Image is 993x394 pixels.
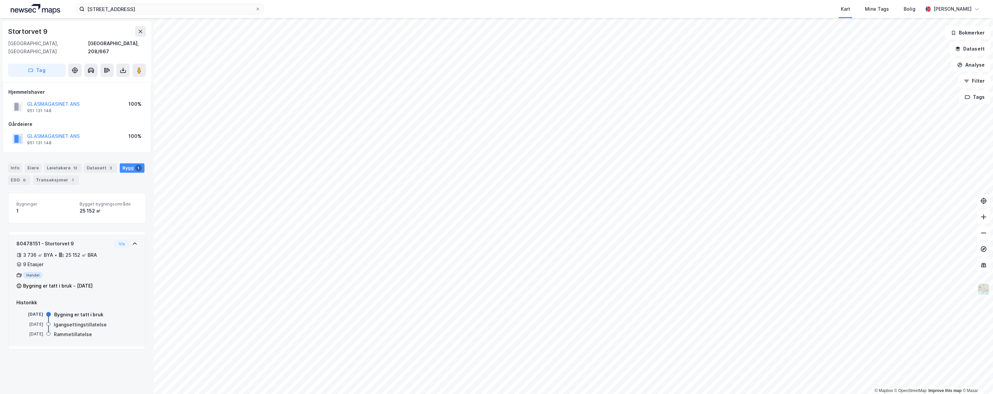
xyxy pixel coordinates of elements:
[977,283,990,296] img: Z
[8,175,30,185] div: ESG
[88,40,146,56] div: [GEOGRAPHIC_DATA], 208/667
[54,321,107,329] div: Igangsettingstillatelse
[72,165,79,171] div: 13
[16,207,74,215] div: 1
[952,58,990,72] button: Analyse
[70,177,76,183] div: 1
[120,163,144,173] div: Bygg
[958,74,990,88] button: Filter
[16,201,74,207] span: Bygninger
[135,165,142,171] div: 1
[25,163,41,173] div: Eiere
[841,5,850,13] div: Kart
[33,175,79,185] div: Transaksjoner
[8,26,49,37] div: Stortorvet 9
[44,163,81,173] div: Leietakere
[16,321,43,327] div: [DATE]
[27,108,52,113] div: 951 131 148
[108,165,114,171] div: 3
[16,299,137,307] div: Historikk
[904,5,915,13] div: Bolig
[23,260,43,268] div: 9 Etasjer
[54,330,92,338] div: Rammetillatelse
[21,177,28,183] div: 6
[80,207,137,215] div: 25 152 ㎡
[933,5,972,13] div: [PERSON_NAME]
[8,64,66,77] button: Tag
[875,388,893,393] a: Mapbox
[80,201,137,207] span: Bygget bygningsområde
[55,252,57,258] div: •
[23,251,53,259] div: 3 736 ㎡ BYA
[16,331,43,337] div: [DATE]
[8,163,22,173] div: Info
[8,40,88,56] div: [GEOGRAPHIC_DATA], [GEOGRAPHIC_DATA]
[11,4,60,14] img: logo.a4113a55bc3d86da70a041830d287a7e.svg
[960,362,993,394] iframe: Chat Widget
[114,240,129,248] button: Vis
[894,388,927,393] a: OpenStreetMap
[16,240,112,248] div: 80478151 - Stortorvet 9
[945,26,990,40] button: Bokmerker
[16,311,43,317] div: [DATE]
[8,120,145,128] div: Gårdeiere
[27,140,52,146] div: 951 131 148
[950,42,990,56] button: Datasett
[23,282,93,290] div: Bygning er tatt i bruk - [DATE]
[128,132,141,140] div: 100%
[84,163,117,173] div: Datasett
[85,4,255,14] input: Søk på adresse, matrikkel, gårdeiere, leietakere eller personer
[128,100,141,108] div: 100%
[865,5,889,13] div: Mine Tags
[959,90,990,104] button: Tags
[54,311,103,319] div: Bygning er tatt i bruk
[8,88,145,96] div: Hjemmelshaver
[928,388,962,393] a: Improve this map
[66,251,97,259] div: 25 152 ㎡ BRA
